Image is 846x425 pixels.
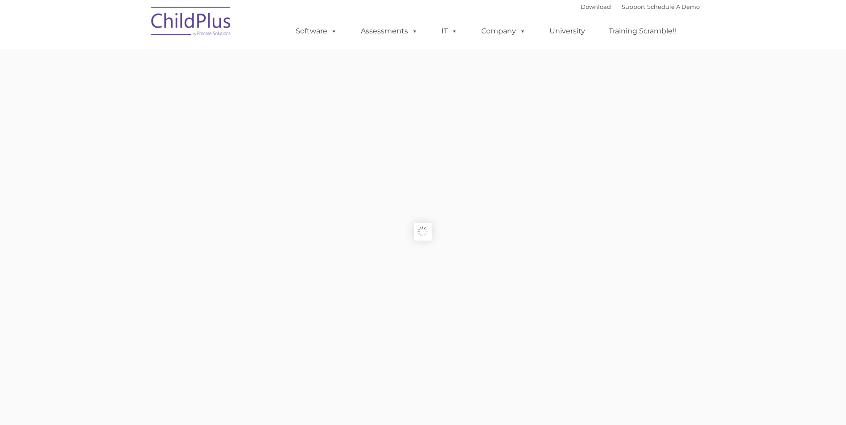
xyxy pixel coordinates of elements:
[352,22,427,40] a: Assessments
[287,22,346,40] a: Software
[581,3,611,10] a: Download
[600,22,685,40] a: Training Scramble!!
[147,0,236,45] img: ChildPlus by Procare Solutions
[647,3,700,10] a: Schedule A Demo
[622,3,645,10] a: Support
[472,22,535,40] a: Company
[541,22,594,40] a: University
[581,3,700,10] font: |
[433,22,466,40] a: IT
